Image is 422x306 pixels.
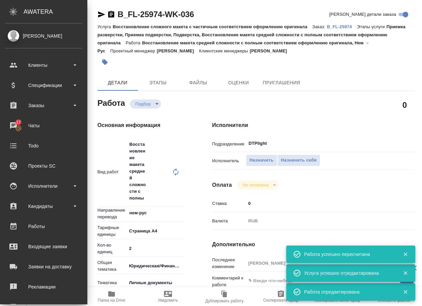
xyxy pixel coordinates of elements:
button: Open [394,143,395,144]
a: 17Чаты [2,117,86,134]
button: Папка на Drive [83,287,140,306]
div: Кандидаты [5,201,82,211]
div: Заявки на доставку [5,262,82,272]
div: Подбор [237,180,279,189]
p: [PERSON_NAME] [157,48,199,53]
div: Чаты [5,121,82,131]
div: Входящие заявки [5,242,82,252]
div: Работа отредактирована [304,289,393,295]
span: Папка на Drive [98,298,125,303]
button: Закрыть [398,289,412,295]
span: Уведомить [158,298,178,303]
button: Open [181,212,183,214]
span: Этапы [142,79,174,87]
h4: Оплата [212,181,232,189]
span: Назначить себя [281,157,316,164]
div: Todo [5,141,82,151]
span: [PERSON_NAME] детали заказа [329,11,396,18]
div: AWATERA [24,5,87,18]
button: Не оплачена [241,182,270,188]
div: Подбор [130,99,161,108]
div: Исполнители [5,181,82,191]
p: Проектный менеджер [110,48,157,53]
span: Детали [101,79,134,87]
p: Услуга [97,24,113,29]
a: Todo [2,137,86,154]
p: Вид работ [97,169,127,175]
h4: Основная информация [97,121,185,129]
h4: Дополнительно [212,241,415,249]
span: 17 [12,119,25,126]
div: [PERSON_NAME] [5,32,82,40]
div: Работа успешно пересчитана [304,251,393,258]
span: Дублировать работу [205,299,244,303]
div: Юридическая/Финансовая [127,260,187,272]
button: Уведомить [140,287,196,306]
p: Исполнитель [212,158,246,164]
p: Заказ: [312,24,327,29]
button: Закрыть [398,251,412,257]
span: Назначить [250,157,273,164]
button: Скопировать бриф [253,287,309,306]
p: Подразделение [212,141,246,147]
p: Работа [126,40,142,45]
a: Работы [2,218,86,235]
div: Проекты SC [5,161,82,171]
span: Скопировать бриф [263,298,298,303]
a: Рекламации [2,278,86,295]
span: Файлы [182,79,214,87]
div: Спецификации [5,80,82,90]
p: Клиентские менеджеры [199,48,250,53]
p: Приемка разверстки, Приемка подверстки, Подверстка, Восстановление макета средней сложности с пол... [97,24,406,45]
p: Восстановление макета средней сложности с полным соответствием оформлению оригинала, Нем → Рус [97,40,369,53]
a: Заявки на доставку [2,258,86,275]
button: Подбор [133,101,153,107]
a: Проекты SC [2,158,86,174]
button: Дублировать работу [196,287,253,306]
div: Услуга успешно отредактирована [304,270,393,276]
p: Тематика [97,279,127,286]
h2: 0 [403,99,407,111]
p: Этапы услуги [357,24,386,29]
p: Комментарий к работе [212,275,246,288]
p: Валюта [212,218,246,224]
p: [PERSON_NAME] [250,48,292,53]
div: Личные документы [127,277,187,289]
p: Ставка [212,200,246,207]
div: Рекламации [5,282,82,292]
p: Восстановление сложного макета с частичным соответствием оформлению оригинала [113,24,312,29]
p: Общая тематика [97,259,127,273]
input: Пустое поле [246,258,398,268]
a: Входящие заявки [2,238,86,255]
button: Скопировать ссылку [107,10,115,18]
input: ✎ Введи что-нибудь [246,199,398,208]
input: ✎ Введи что-нибудь [127,244,185,253]
h4: Исполнители [212,121,415,129]
p: Последнее изменение [212,257,246,270]
p: Направление перевода [97,207,127,220]
button: Закрыть [398,270,412,276]
h2: Работа [97,96,125,108]
p: Кол-во единиц [97,242,127,255]
button: Добавить тэг [97,55,112,70]
span: Оценки [222,79,255,87]
a: B_FL-25974-WK-036 [118,10,194,19]
div: Заказы [5,100,82,111]
div: Клиенты [5,60,82,70]
button: Скопировать ссылку для ЯМессенджера [97,10,105,18]
button: Назначить [246,155,277,166]
div: Страница А4 [127,225,187,237]
span: Приглашения [263,79,300,87]
button: Назначить себя [277,155,320,166]
div: Работы [5,221,82,231]
p: Тарифные единицы [97,224,127,238]
a: B_FL-25974 [327,24,357,29]
div: RUB [246,215,398,227]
